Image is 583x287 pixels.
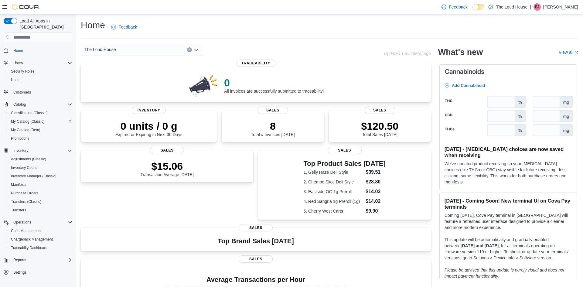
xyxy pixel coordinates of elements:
span: Operations [11,219,72,226]
a: My Catalog (Beta) [9,126,43,134]
p: This update will be automatically and gradually enabled between , for all terminals operating on ... [445,237,572,261]
a: Inventory Count [9,164,39,171]
a: My Catalog (Classic) [9,118,47,125]
button: Traceabilty Dashboard [6,244,75,252]
span: Users [11,77,20,82]
h4: Average Transactions per Hour [86,276,426,283]
button: My Catalog (Classic) [6,117,75,126]
span: Transfers (Classic) [9,198,72,205]
button: My Catalog (Beta) [6,126,75,134]
span: Users [11,59,72,67]
span: Inventory Manager (Classic) [11,174,56,179]
dt: 5. Cherry West Carts [303,208,363,214]
button: Classification (Classic) [6,109,75,117]
p: Coming [DATE], Cova Pay terminal in [GEOGRAPHIC_DATA] will feature a refreshed user interface des... [445,212,572,231]
div: Total # Invoices [DATE] [251,120,295,137]
p: The Loud House [496,3,528,11]
span: My Catalog (Classic) [9,118,72,125]
a: Feedback [439,1,470,13]
dd: $9.90 [366,207,386,215]
button: Purchase Orders [6,189,75,197]
span: Promotions [9,135,72,142]
span: Inventory Count [11,165,37,170]
dd: $39.51 [366,169,386,176]
div: Transaction Average [DATE] [140,160,194,177]
p: $120.50 [361,120,398,132]
button: Manifests [6,180,75,189]
span: Customers [13,90,31,95]
span: The Loud House [84,46,116,53]
span: Customers [11,88,72,96]
span: Catalog [11,101,72,108]
span: Settings [11,268,72,276]
span: Traceabilty Dashboard [11,245,47,250]
span: Classification (Classic) [9,109,72,117]
button: Catalog [1,100,75,109]
span: Sales [239,255,273,263]
a: Security Roles [9,68,37,75]
button: Promotions [6,134,75,143]
span: Purchase Orders [11,191,39,196]
a: Classification (Classic) [9,109,50,117]
span: Security Roles [11,69,34,74]
span: Adjustments (Classic) [11,157,46,162]
button: Clear input [187,47,192,52]
span: My Catalog (Beta) [11,128,40,132]
a: Settings [11,269,29,276]
span: Sales [257,107,288,114]
span: Users [13,60,23,65]
dt: 4. Red Sangria 1g Preroll (1g) [303,198,363,204]
div: Total Sales [DATE] [361,120,398,137]
button: Inventory Manager (Classic) [6,172,75,180]
button: Transfers [6,206,75,214]
span: Catalog [13,102,26,107]
h3: Top Brand Sales [DATE] [218,237,294,245]
button: Home [1,46,75,55]
p: 0 units / 0 g [115,120,182,132]
button: Operations [1,218,75,227]
button: Inventory [1,146,75,155]
span: Cash Management [9,227,72,234]
p: $15.06 [140,160,194,172]
a: Promotions [9,135,32,142]
dt: 3. Eastside OG 1g Preroll [303,189,363,195]
span: Transfers [11,208,26,213]
span: Home [13,48,23,53]
dd: $14.02 [366,198,386,205]
a: Purchase Orders [9,190,41,197]
button: Inventory [11,147,31,154]
span: Traceability [237,60,275,67]
svg: External link [574,51,578,55]
a: Customers [11,89,33,96]
a: Feedback [109,21,139,33]
span: Transfers (Classic) [11,199,41,204]
button: Users [6,76,75,84]
div: Brooke Jones [534,3,541,11]
button: Settings [1,268,75,277]
p: Updated 1 minute(s) ago [384,51,431,56]
span: Promotions [11,136,29,141]
button: Inventory Count [6,163,75,172]
a: Inventory Manager (Classic) [9,173,59,180]
span: Purchase Orders [9,190,72,197]
span: Inventory Manager (Classic) [9,173,72,180]
span: Sales [328,147,362,154]
p: | [530,3,531,11]
strong: [DATE] and [DATE] [461,243,499,248]
h1: Home [81,19,105,31]
span: Reports [11,256,72,264]
span: Classification (Classic) [11,111,48,115]
span: Manifests [9,181,72,188]
span: My Catalog (Beta) [9,126,72,134]
span: Reports [13,258,26,262]
span: Operations [13,220,31,225]
a: View allExternal link [559,50,578,55]
span: Adjustments (Classic) [9,155,72,163]
span: Home [11,46,72,54]
a: Cash Management [9,227,44,234]
a: Traceabilty Dashboard [9,244,50,251]
button: Catalog [11,101,28,108]
button: Reports [1,256,75,264]
img: Cova [12,4,39,10]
